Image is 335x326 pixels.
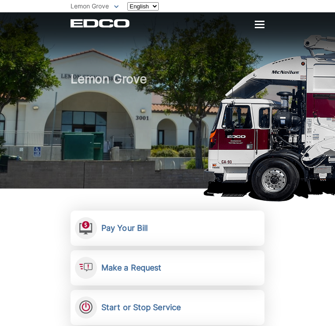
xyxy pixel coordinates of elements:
[71,72,264,191] h1: Lemon Grove
[71,19,130,28] a: EDCD logo. Return to the homepage.
[127,2,159,11] select: Select a language
[203,34,335,202] img: Garbage truck
[101,303,181,312] h2: Start or Stop Service
[71,211,264,246] a: Pay Your Bill
[71,250,264,285] a: Make a Request
[101,263,161,273] h2: Make a Request
[101,223,148,233] h2: Pay Your Bill
[71,2,109,10] span: Lemon Grove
